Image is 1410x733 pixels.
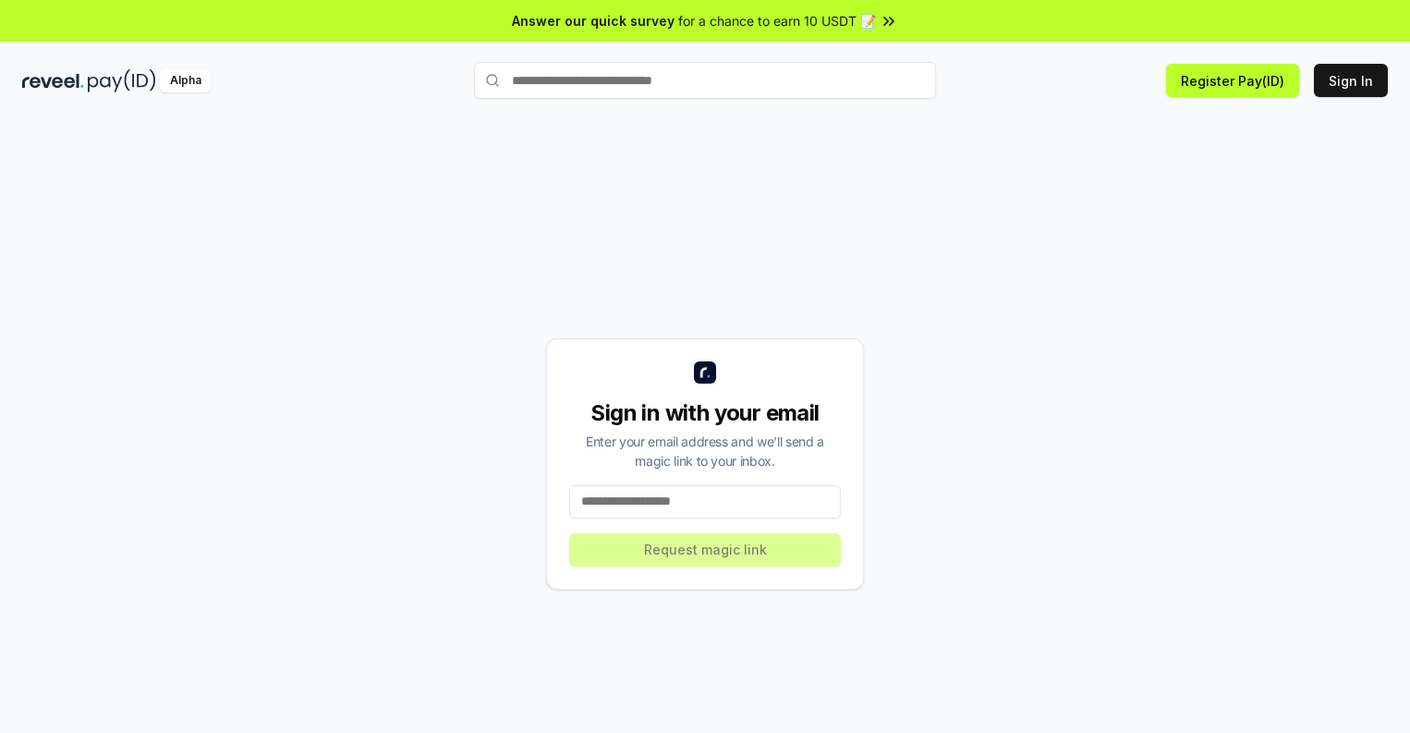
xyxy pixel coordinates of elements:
img: logo_small [694,361,716,384]
button: Register Pay(ID) [1166,64,1299,97]
img: reveel_dark [22,69,84,92]
button: Sign In [1314,64,1388,97]
img: pay_id [88,69,156,92]
span: Answer our quick survey [512,11,675,31]
div: Sign in with your email [569,398,841,428]
div: Enter your email address and we’ll send a magic link to your inbox. [569,432,841,470]
span: for a chance to earn 10 USDT 📝 [678,11,876,31]
div: Alpha [160,69,212,92]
